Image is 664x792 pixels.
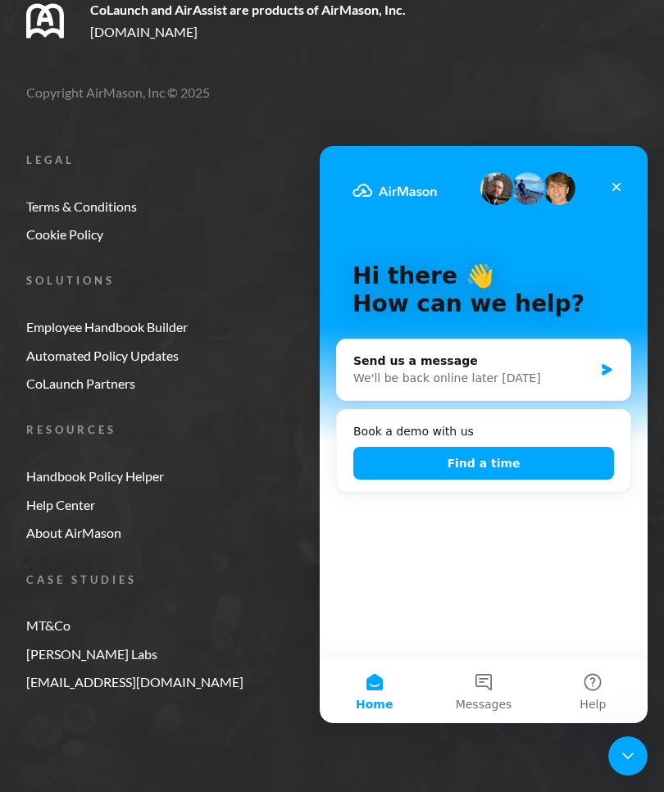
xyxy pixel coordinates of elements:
[26,275,657,287] span: SOLUTIONS
[26,574,657,586] span: CASE STUDIES
[26,85,657,100] p: Copyright AirMason, Inc © 2025
[320,146,648,723] iframe: Intercom live chat
[26,348,657,363] a: Automated Policy Updates
[26,469,657,484] a: Handbook Policy Helper
[26,227,657,242] a: Cookie Policy
[26,618,657,633] a: MT&Co
[26,154,657,166] span: LEGAL
[26,526,657,540] a: About AirMason
[26,376,657,391] a: CoLaunch Partners
[26,498,657,512] a: Help Center
[26,320,657,335] a: Employee Handbook Builder
[90,2,406,17] p: CoLaunch and AirAssist are products of AirMason, Inc.
[608,736,648,776] iframe: Intercom live chat
[90,25,406,39] p: [DOMAIN_NAME]
[26,2,64,39] img: airmason
[26,424,657,436] span: RESOURCES
[26,675,657,690] a: [EMAIL_ADDRESS][DOMAIN_NAME]
[26,647,657,662] a: [PERSON_NAME] Labs
[26,199,657,214] a: Terms & Conditions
